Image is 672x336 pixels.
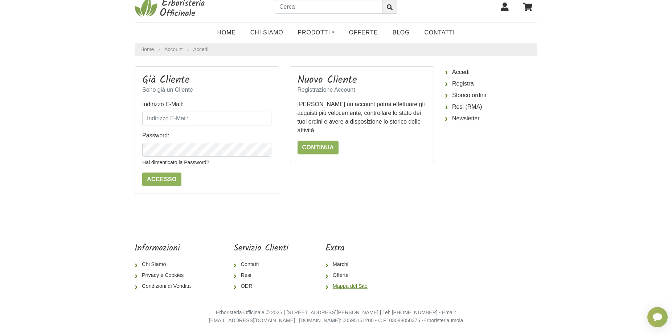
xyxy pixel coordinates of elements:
[445,113,537,124] a: Newsletter
[135,270,196,281] a: Privacy e Cookies
[142,159,209,165] a: Hai dimenticato la Password?
[423,318,463,323] a: Erboristeria Imola
[325,259,373,270] a: Marchi
[291,25,342,40] a: Prodotti
[325,281,373,292] a: Mappa del Sito
[209,310,463,323] small: Erboristeria Officinale © 2025 | [STREET_ADDRESS][PERSON_NAME] | Tel: [PHONE_NUMBER] - Email: [EM...
[164,46,183,53] a: Account
[142,131,169,140] label: Password:
[142,173,181,186] input: Accesso
[135,281,196,292] a: Condizioni di Vendita
[142,100,184,109] label: Indirizzo E-Mail:
[210,25,243,40] a: Home
[234,243,288,254] h5: Servizio Clienti
[298,100,427,135] p: [PERSON_NAME] un account potrai effettuare gli acquisti più velocemente, controllare lo stato dei...
[140,46,154,53] a: Home
[298,74,427,86] h3: Nuovo Cliente
[647,307,668,327] iframe: Smartsupp widget button
[445,101,537,113] a: Resi (RMA)
[234,281,288,292] a: ODR
[142,86,271,94] p: Sono già un Cliente
[234,270,288,281] a: Resi
[342,25,385,40] a: OFFERTE
[417,25,462,40] a: Contatti
[135,43,537,56] nav: breadcrumb
[234,259,288,270] a: Contatti
[445,66,537,78] a: Accedi
[193,46,208,52] a: Accedi
[445,90,537,101] a: Storico ordini
[298,86,427,94] p: Registrazione Account
[445,78,537,90] a: Registra
[385,25,417,40] a: Blog
[325,243,373,254] h5: Extra
[142,74,271,86] h3: Già Cliente
[135,259,196,270] a: Chi Siamo
[325,270,373,281] a: Offerte
[135,243,196,254] h5: Informazioni
[243,25,291,40] a: Chi Siamo
[142,112,271,125] input: Indirizzo E-Mail:
[298,141,339,154] a: Continua
[410,243,537,269] iframe: fb:page Facebook Social Plugin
